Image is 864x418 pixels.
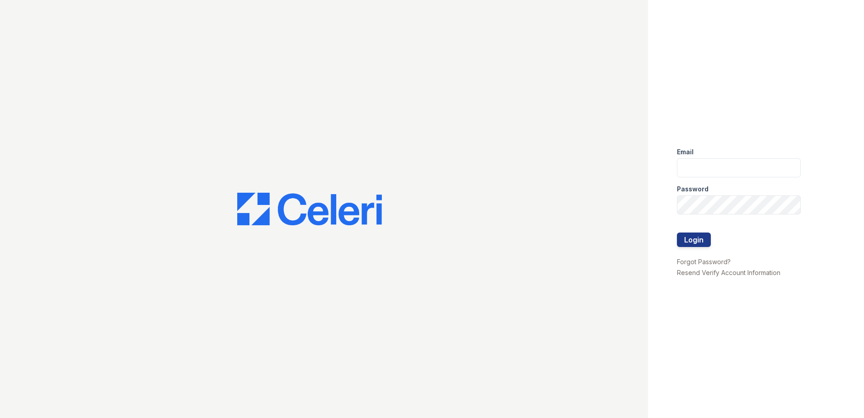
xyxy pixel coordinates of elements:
[677,233,711,247] button: Login
[237,193,382,225] img: CE_Logo_Blue-a8612792a0a2168367f1c8372b55b34899dd931a85d93a1a3d3e32e68fde9ad4.png
[677,258,731,266] a: Forgot Password?
[677,185,709,194] label: Password
[677,147,694,157] label: Email
[677,269,780,276] a: Resend Verify Account Information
